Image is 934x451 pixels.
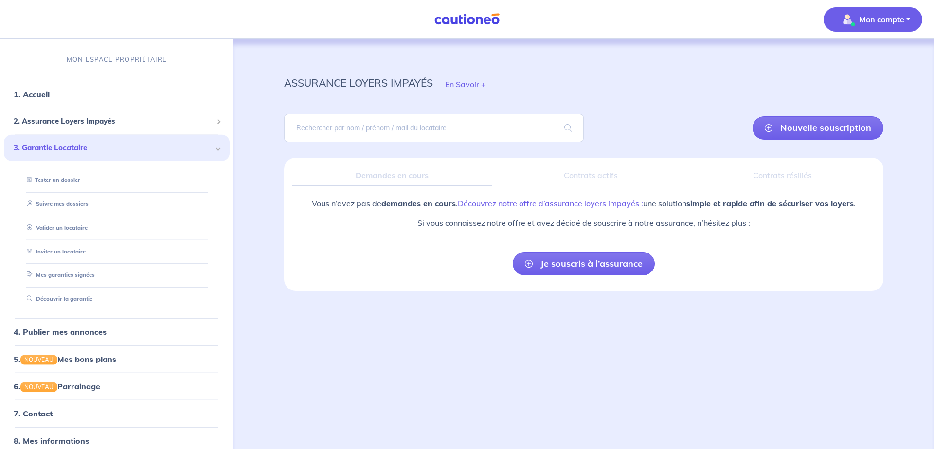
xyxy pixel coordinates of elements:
[312,198,856,209] p: Vous n’avez pas de . une solution .
[4,112,230,131] div: 2. Assurance Loyers Impayés
[14,142,213,153] span: 3. Garantie Locataire
[16,267,218,283] div: Mes garanties signées
[23,224,88,231] a: Valider un locataire
[4,431,230,451] div: 8. Mes informations
[753,116,883,140] a: Nouvelle souscription
[458,198,643,208] a: Découvrez notre offre d’assurance loyers impayés :
[23,200,89,207] a: Suivre mes dossiers
[23,177,80,183] a: Tester un dossier
[4,404,230,423] div: 7. Contact
[312,217,856,229] p: Si vous connaissez notre offre et avez décidé de souscrire à notre assurance, n’hésitez plus :
[16,196,218,212] div: Suivre mes dossiers
[16,243,218,259] div: Inviter un locataire
[14,354,116,364] a: 5.NOUVEAUMes bons plans
[4,377,230,396] div: 6.NOUVEAUParrainage
[14,381,100,391] a: 6.NOUVEAUParrainage
[840,12,855,27] img: illu_account_valid_menu.svg
[67,55,167,64] p: MON ESPACE PROPRIÉTAIRE
[859,14,904,25] p: Mon compte
[284,114,584,142] input: Rechercher par nom / prénom / mail du locataire
[16,291,218,307] div: Découvrir la garantie
[4,134,230,161] div: 3. Garantie Locataire
[4,85,230,104] div: 1. Accueil
[4,322,230,342] div: 4. Publier mes annonces
[553,114,584,142] span: search
[284,74,433,91] p: assurance loyers impayés
[431,13,503,25] img: Cautioneo
[14,409,53,418] a: 7. Contact
[824,7,922,32] button: illu_account_valid_menu.svgMon compte
[686,198,854,208] strong: simple et rapide afin de sécuriser vos loyers
[23,271,95,278] a: Mes garanties signées
[4,349,230,369] div: 5.NOUVEAUMes bons plans
[14,90,50,99] a: 1. Accueil
[14,327,107,337] a: 4. Publier mes annonces
[23,248,86,254] a: Inviter un locataire
[14,436,89,446] a: 8. Mes informations
[14,116,213,127] span: 2. Assurance Loyers Impayés
[381,198,456,208] strong: demandes en cours
[513,252,655,275] a: Je souscris à l’assurance
[16,219,218,235] div: Valider un locataire
[433,70,498,98] button: En Savoir +
[16,172,218,188] div: Tester un dossier
[23,295,92,302] a: Découvrir la garantie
